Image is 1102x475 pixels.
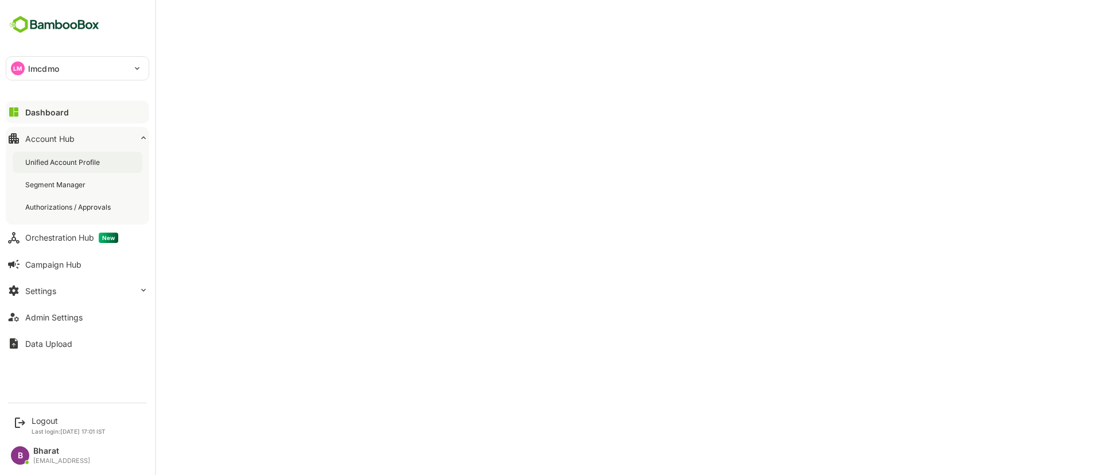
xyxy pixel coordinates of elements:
div: Campaign Hub [25,260,82,269]
div: [EMAIL_ADDRESS] [33,457,90,465]
div: Authorizations / Approvals [25,202,113,212]
button: Admin Settings [6,306,149,329]
button: Account Hub [6,127,149,150]
p: lmcdmo [28,63,59,75]
button: Orchestration HubNew [6,226,149,249]
div: LM [11,61,25,75]
div: Segment Manager [25,180,88,190]
div: Unified Account Profile [25,157,102,167]
button: Campaign Hub [6,253,149,276]
span: New [99,233,118,243]
div: Logout [32,416,106,426]
div: Data Upload [25,339,72,349]
button: Data Upload [6,332,149,355]
div: Bharat [33,446,90,456]
div: B [11,446,29,465]
button: Dashboard [6,101,149,123]
div: Dashboard [25,107,69,117]
div: LMlmcdmo [6,57,149,80]
div: Settings [25,286,56,296]
img: BambooboxFullLogoMark.5f36c76dfaba33ec1ec1367b70bb1252.svg [6,14,103,36]
div: Account Hub [25,134,75,144]
div: Orchestration Hub [25,233,118,243]
button: Settings [6,279,149,302]
p: Last login: [DATE] 17:01 IST [32,428,106,435]
div: Admin Settings [25,312,83,322]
